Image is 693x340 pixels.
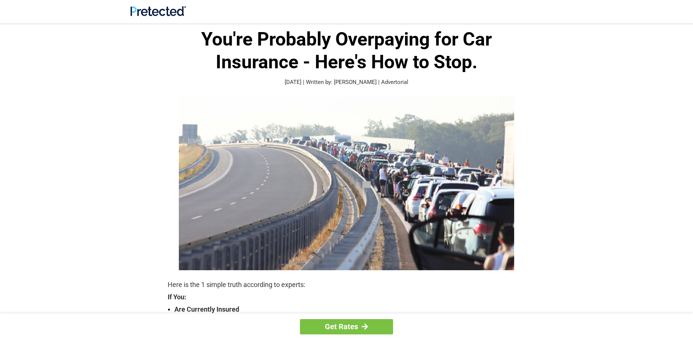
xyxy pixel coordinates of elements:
p: [DATE] | Written by: [PERSON_NAME] | Advertorial [168,78,525,87]
a: Get Rates [300,319,393,334]
strong: If You: [168,294,525,300]
p: Here is the 1 simple truth according to experts: [168,280,525,290]
h1: You're Probably Overpaying for Car Insurance - Here's How to Stop. [168,28,525,74]
img: Site Logo [130,6,186,16]
strong: Are Currently Insured [174,304,525,315]
a: Site Logo [130,10,186,18]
